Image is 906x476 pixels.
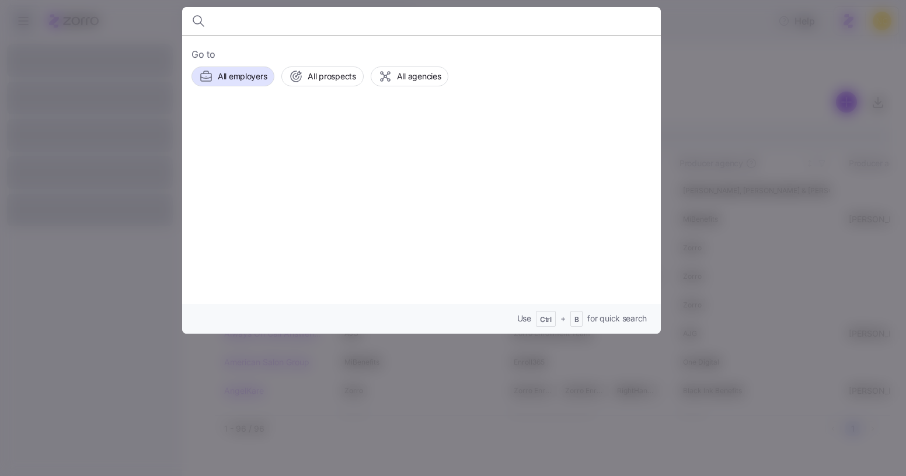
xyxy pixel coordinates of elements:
[574,315,579,325] span: B
[308,71,356,82] span: All prospects
[218,71,267,82] span: All employers
[191,47,651,62] span: Go to
[397,71,441,82] span: All agencies
[371,66,449,86] button: All agencies
[587,313,647,324] span: for quick search
[560,313,566,324] span: +
[191,66,274,86] button: All employers
[540,315,552,325] span: Ctrl
[517,313,531,324] span: Use
[281,66,363,86] button: All prospects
